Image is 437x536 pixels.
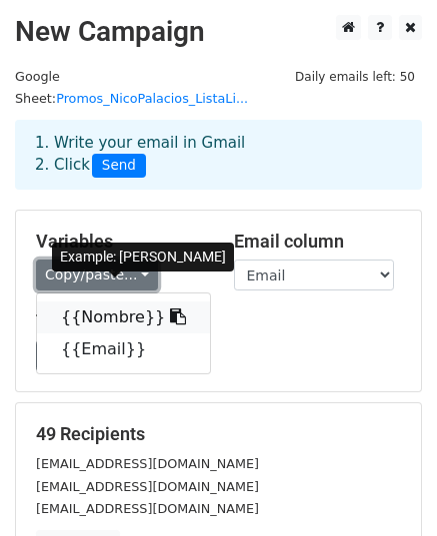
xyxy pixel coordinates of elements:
[36,231,204,253] h5: Variables
[337,440,437,536] iframe: Chat Widget
[36,501,259,516] small: [EMAIL_ADDRESS][DOMAIN_NAME]
[288,66,422,88] span: Daily emails left: 50
[288,69,422,84] a: Daily emails left: 50
[92,154,146,178] span: Send
[36,260,158,290] a: Copy/paste...
[52,243,234,271] div: Example: [PERSON_NAME]
[20,132,417,178] div: 1. Write your email in Gmail 2. Click
[56,91,248,106] a: Promos_NicoPalacios_ListaLi...
[37,333,210,365] a: {{Email}}
[337,440,437,536] div: Widget de chat
[234,231,402,253] h5: Email column
[36,479,259,494] small: [EMAIL_ADDRESS][DOMAIN_NAME]
[15,15,422,49] h2: New Campaign
[36,423,401,445] h5: 49 Recipients
[36,456,259,471] small: [EMAIL_ADDRESS][DOMAIN_NAME]
[15,69,248,107] small: Google Sheet:
[37,301,210,333] a: {{Nombre}}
